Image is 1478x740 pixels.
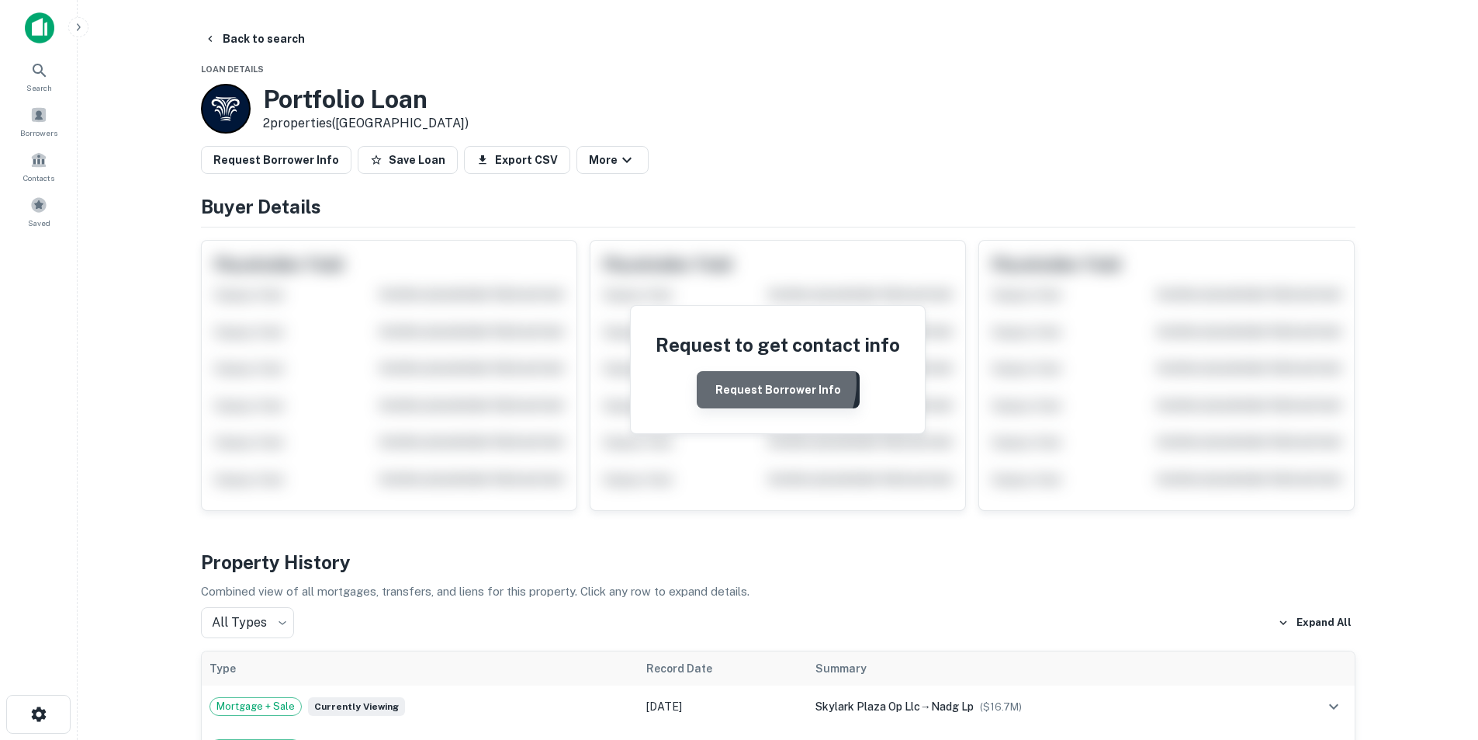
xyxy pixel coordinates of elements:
[1274,611,1355,634] button: Expand All
[5,190,73,232] a: Saved
[210,699,301,714] span: Mortgage + Sale
[5,55,73,97] a: Search
[201,146,351,174] button: Request Borrower Info
[639,651,808,686] th: Record Date
[263,114,469,133] p: 2 properties ([GEOGRAPHIC_DATA])
[263,85,469,114] h3: Portfolio Loan
[639,686,808,728] td: [DATE]
[20,127,57,139] span: Borrowers
[697,371,860,408] button: Request Borrower Info
[201,582,1355,601] p: Combined view of all mortgages, transfers, and liens for this property. Click any row to expand d...
[980,701,1022,713] span: ($ 16.7M )
[1321,693,1347,720] button: expand row
[202,651,639,686] th: Type
[201,548,1355,576] h4: Property History
[308,697,405,716] span: Currently viewing
[201,607,294,638] div: All Types
[201,193,1355,221] h4: Buyer Details
[5,100,73,142] a: Borrowers
[815,700,920,713] span: skylark plaza op llc
[931,700,974,713] span: nadg lp
[25,12,54,43] img: capitalize-icon.png
[28,217,50,229] span: Saved
[201,64,264,74] span: Loan Details
[358,146,458,174] button: Save Loan
[1400,616,1478,690] iframe: Chat Widget
[464,146,570,174] button: Export CSV
[656,331,900,359] h4: Request to get contact info
[815,698,1260,715] div: →
[23,172,54,184] span: Contacts
[5,145,73,187] a: Contacts
[576,146,649,174] button: More
[808,651,1268,686] th: Summary
[26,82,52,94] span: Search
[198,25,311,53] button: Back to search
